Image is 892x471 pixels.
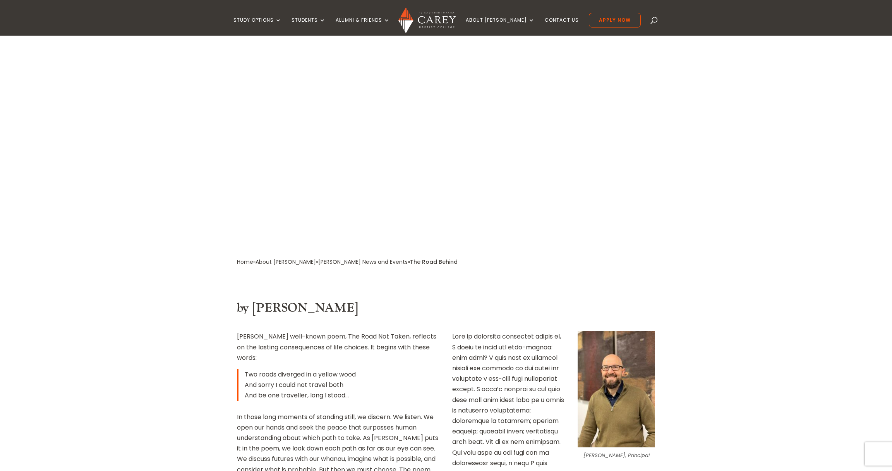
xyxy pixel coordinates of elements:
a: Students [292,17,326,36]
img: Carey Baptist College [398,7,455,33]
a: Study Options [233,17,281,36]
p: [PERSON_NAME] well-known poem, The Road Not Taken, reflects on the lasting consequences of life c... [237,331,440,369]
a: About [PERSON_NAME] [256,258,316,266]
em: [PERSON_NAME], Principal [583,452,650,459]
strong: by [PERSON_NAME] [237,300,358,316]
a: Alumni & Friends [336,17,390,36]
a: [PERSON_NAME] News and Events [318,258,408,266]
img: Paul Jones_Jul2025 (533x800) [578,331,655,447]
div: » » » [237,257,410,267]
a: About [PERSON_NAME] [466,17,535,36]
a: Home [237,258,253,266]
a: Contact Us [545,17,579,36]
div: The Road Behind [410,257,458,267]
a: Apply Now [589,13,641,28]
p: Two roads diverged in a yellow wood And sorry I could not travel both And be one traveller, long ... [245,369,440,401]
